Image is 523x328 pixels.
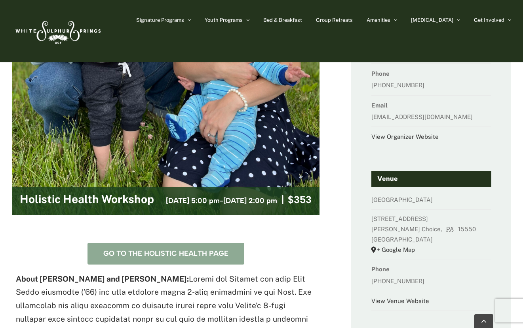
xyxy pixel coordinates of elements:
[411,17,453,23] span: [MEDICAL_DATA]
[371,215,428,222] span: [STREET_ADDRESS]
[277,194,288,205] span: |
[371,100,491,111] dt: Email
[371,194,491,210] dd: [GEOGRAPHIC_DATA]
[316,17,353,23] span: Group Retreats
[223,196,277,205] span: [DATE] 2:00 pm
[288,194,312,205] span: $353
[371,245,491,255] a: + Google Map
[371,226,441,232] span: [PERSON_NAME] Choice
[205,17,243,23] span: Youth Programs
[371,263,491,275] dt: Phone
[371,111,491,127] dd: [EMAIL_ADDRESS][DOMAIN_NAME]
[371,171,491,187] h4: Venue
[12,12,103,50] img: White Sulphur Springs Logo
[371,275,491,291] dd: [PHONE_NUMBER]
[136,17,184,23] span: Signature Programs
[166,196,277,206] h3: -
[446,226,456,232] abbr: Pennsylvania
[441,226,445,232] span: ,
[87,243,244,265] a: Go to the Holistic Health Page
[371,68,491,79] dt: Phone
[371,236,435,243] span: [GEOGRAPHIC_DATA]
[16,274,189,283] strong: About [PERSON_NAME] and [PERSON_NAME]:
[20,193,154,209] h2: Holistic Health Workshop
[263,17,302,23] span: Bed & Breakfast
[367,17,390,23] span: Amenities
[371,297,429,304] a: View Venue Website
[371,79,491,95] dd: [PHONE_NUMBER]
[474,17,504,23] span: Get Involved
[458,226,478,232] span: 15550
[166,196,220,205] span: [DATE] 5:00 pm
[103,249,228,258] span: Go to the Holistic Health Page
[371,133,439,140] a: View Organizer Website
